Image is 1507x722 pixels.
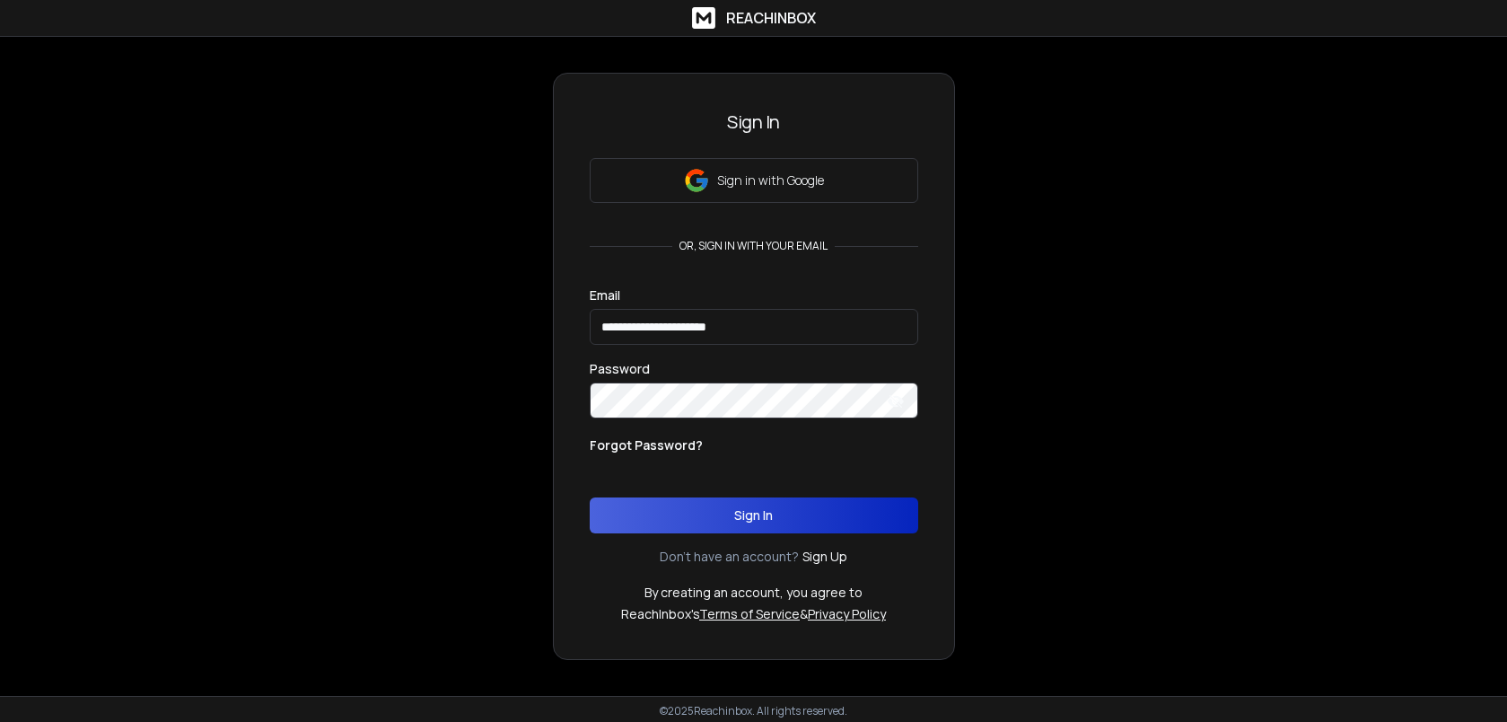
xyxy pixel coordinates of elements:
[802,548,847,566] a: Sign Up
[644,584,863,602] p: By creating an account, you agree to
[726,7,816,29] h1: ReachInbox
[660,548,799,566] p: Don't have an account?
[590,110,918,135] h3: Sign In
[590,363,650,375] label: Password
[672,239,835,253] p: or, sign in with your email
[717,172,824,189] p: Sign in with Google
[621,605,886,623] p: ReachInbox's &
[660,704,847,718] p: © 2025 Reachinbox. All rights reserved.
[590,158,918,203] button: Sign in with Google
[590,497,918,533] button: Sign In
[692,7,816,29] a: ReachInbox
[808,605,886,622] a: Privacy Policy
[699,605,800,622] a: Terms of Service
[590,436,703,454] p: Forgot Password?
[590,289,620,302] label: Email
